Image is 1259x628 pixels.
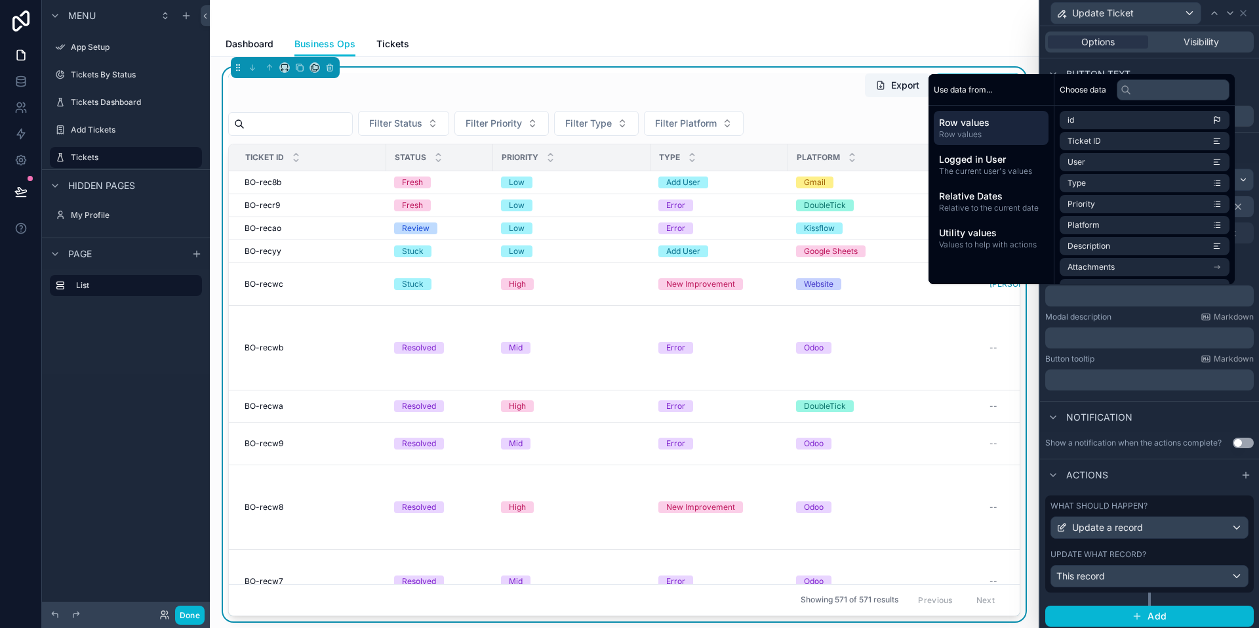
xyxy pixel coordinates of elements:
[245,576,283,587] span: BO-recw7
[939,203,1043,213] span: Relative to the current date
[989,401,997,411] span: --
[71,42,199,52] label: App Setup
[245,177,378,188] a: BO-rec8b
[501,278,643,290] a: High
[71,70,199,80] label: Tickets By Status
[1060,85,1106,95] span: Choose data
[502,152,538,163] span: Priority
[989,279,1053,289] span: [PERSON_NAME]
[509,501,526,513] div: High
[402,222,430,234] div: Review
[394,342,485,354] a: Resolved
[509,438,523,450] div: Mid
[402,438,436,450] div: Resolved
[989,343,1072,353] a: --
[796,400,974,412] a: DoubleTick
[501,501,643,513] a: High
[509,400,526,412] div: High
[1214,354,1254,364] span: Markdown
[376,37,409,51] span: Tickets
[658,222,780,234] a: Error
[666,222,685,234] div: Error
[245,343,283,353] span: BO-recwb
[1066,469,1108,482] span: Actions
[501,245,643,257] a: Low
[68,247,92,261] span: Page
[245,438,283,449] span: BO-recw9
[394,400,485,412] a: Resolved
[501,222,643,234] a: Low
[50,205,202,226] a: My Profile
[402,177,423,188] div: Fresh
[294,32,355,57] a: Business Ops
[76,280,191,291] label: List
[1050,549,1146,560] label: Update what record?
[804,177,826,188] div: Gmail
[939,240,1043,250] span: Values to help with actions
[1066,411,1132,424] span: Notification
[666,342,685,354] div: Error
[358,111,449,136] button: Select Button
[50,64,202,85] a: Tickets By Status
[666,576,685,587] div: Error
[1050,2,1201,24] button: Update Ticket
[658,342,780,354] a: Error
[226,37,273,51] span: Dashboard
[939,226,1043,240] span: Utility values
[1050,516,1249,539] button: Update a record
[1081,35,1115,49] span: Options
[509,342,523,354] div: Mid
[989,401,1072,411] a: --
[294,37,355,51] span: Business Ops
[658,501,780,513] a: New Improvement
[245,401,283,411] span: BO-recwa
[989,279,1072,289] a: [PERSON_NAME]
[939,129,1043,140] span: Row values
[658,278,780,290] a: New Improvement
[402,199,423,211] div: Fresh
[245,502,378,513] a: BO-recw8
[245,200,280,211] span: BO-recr9
[395,152,426,163] span: Status
[1045,354,1094,364] label: Button tooltip
[935,73,1020,97] button: Add Ticket
[804,400,846,412] div: DoubleTick
[1056,570,1105,583] span: This record
[565,117,612,130] span: Filter Type
[554,111,639,136] button: Select Button
[1045,312,1111,322] label: Modal description
[509,222,525,234] div: Low
[402,501,436,513] div: Resolved
[501,342,643,354] a: Mid
[1072,521,1143,534] span: Update a record
[1045,438,1222,448] div: Show a notification when the actions complete?
[245,200,378,211] a: BO-recr9
[245,438,378,449] a: BO-recw9
[989,343,997,353] span: --
[989,576,1072,587] a: --
[989,502,1072,513] a: --
[1072,7,1134,20] span: Update Ticket
[245,343,378,353] a: BO-recwb
[804,222,835,234] div: Kissflow
[666,501,735,513] div: New Improvement
[245,246,378,257] a: BO-recyy
[658,400,780,412] a: Error
[50,119,202,140] a: Add Tickets
[1050,565,1249,587] button: This record
[796,245,974,257] a: Google Sheets
[1148,610,1167,622] span: Add
[804,199,846,211] div: DoubleTick
[1050,501,1148,511] label: What should happen?
[71,97,199,108] label: Tickets Dashboard
[509,177,525,188] div: Low
[666,245,700,257] div: Add User
[394,245,485,257] a: Stuck
[658,199,780,211] a: Error
[245,177,281,188] span: BO-rec8b
[1045,606,1254,627] button: Add
[804,438,824,450] div: Odoo
[394,278,485,290] a: Stuck
[454,111,549,136] button: Select Button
